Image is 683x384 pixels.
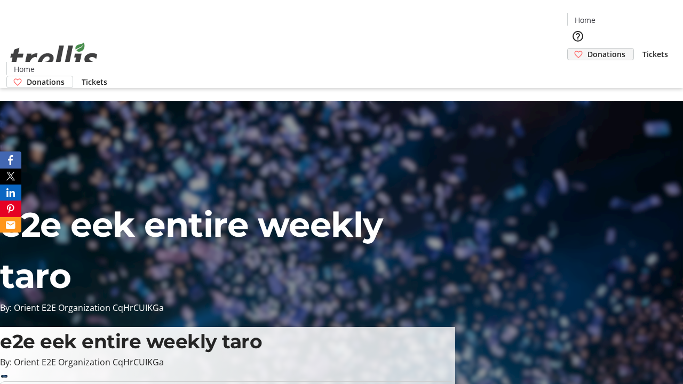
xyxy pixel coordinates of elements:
[634,49,677,60] a: Tickets
[567,26,589,47] button: Help
[6,76,73,88] a: Donations
[642,49,668,60] span: Tickets
[575,14,595,26] span: Home
[567,48,634,60] a: Donations
[73,76,116,87] a: Tickets
[7,63,41,75] a: Home
[568,14,602,26] a: Home
[14,63,35,75] span: Home
[567,60,589,82] button: Cart
[82,76,107,87] span: Tickets
[587,49,625,60] span: Donations
[6,31,101,84] img: Orient E2E Organization CqHrCUIKGa's Logo
[27,76,65,87] span: Donations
